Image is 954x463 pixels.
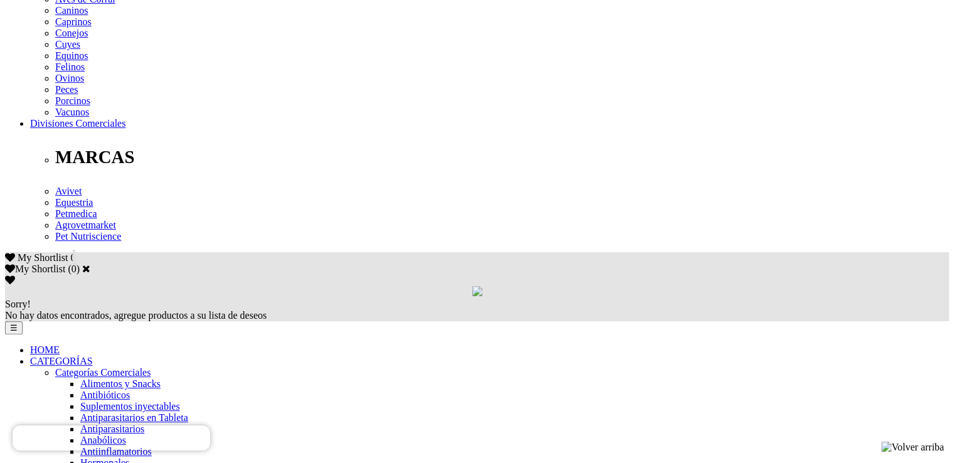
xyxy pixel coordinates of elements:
[55,39,80,50] a: Cuyes
[5,299,949,321] div: No hay datos encontrados, agregue productos a su lista de deseos
[55,16,92,27] a: Caprinos
[18,252,68,263] span: My Shortlist
[55,231,121,242] a: Pet Nutriscience
[30,118,125,129] a: Divisiones Comerciales
[5,321,23,334] button: ☰
[72,263,77,274] label: 0
[5,299,31,309] span: Sorry!
[55,367,151,378] a: Categorías Comerciales
[80,446,152,457] a: Antiinflamatorios
[55,73,84,83] a: Ovinos
[55,61,85,72] a: Felinos
[472,286,482,296] img: loading.gif
[55,147,949,168] p: MARCAS
[55,186,82,196] a: Avivet
[881,442,944,453] img: Volver arriba
[82,263,90,274] a: Cerrar
[55,95,90,106] a: Porcinos
[55,5,88,16] a: Caninos
[55,50,88,61] a: Equinos
[55,84,78,95] a: Peces
[30,344,60,355] a: HOME
[13,425,210,450] iframe: Brevo live chat
[80,378,161,389] a: Alimentos y Snacks
[80,401,180,412] a: Suplementos inyectables
[68,263,80,274] span: ( )
[70,252,75,263] span: 0
[55,107,89,117] a: Vacunos
[80,423,144,434] a: Antiparasitarios
[55,220,116,230] a: Agrovetmarket
[55,208,97,219] a: Petmedica
[55,28,88,38] a: Conejos
[30,356,93,366] a: CATEGORÍAS
[5,263,65,274] label: My Shortlist
[55,197,93,208] a: Equestria
[80,412,188,423] a: Antiparasitarios en Tableta
[80,390,130,400] a: Antibióticos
